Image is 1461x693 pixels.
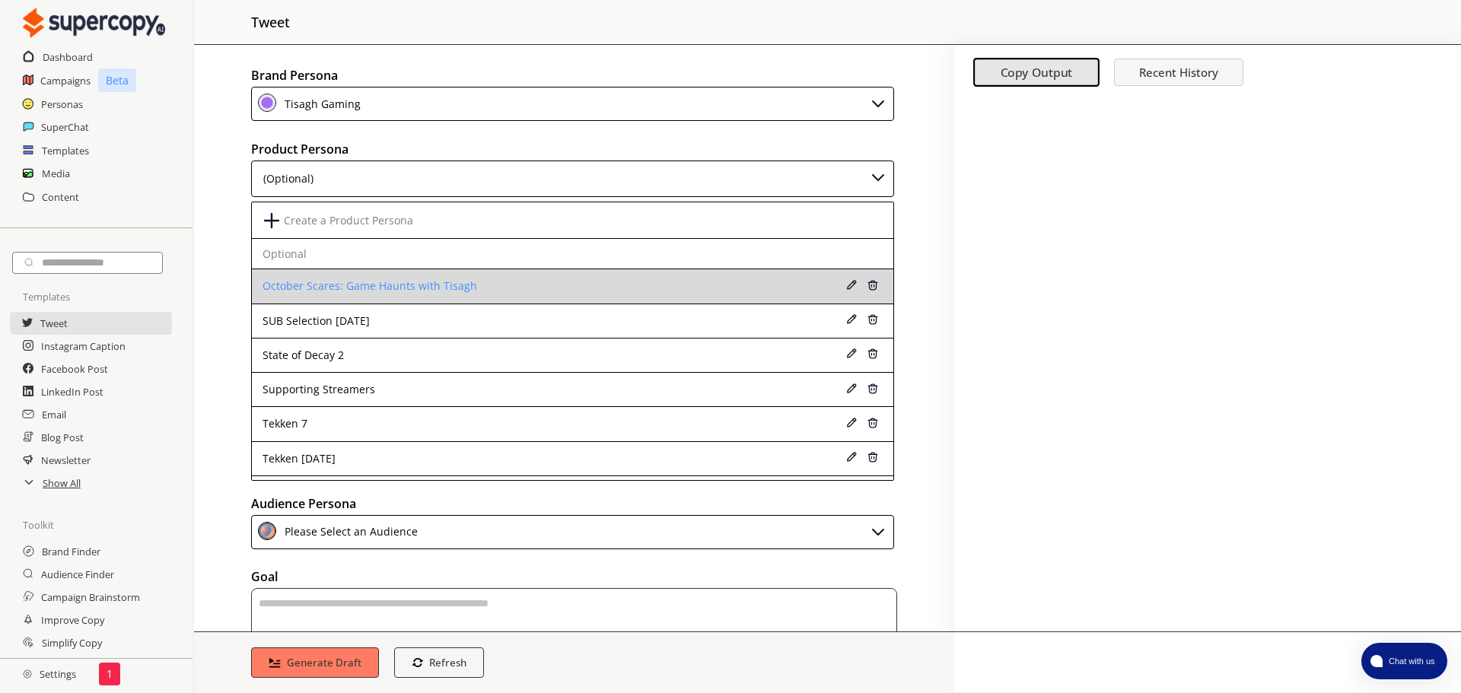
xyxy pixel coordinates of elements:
[263,418,767,430] div: Tekken 7
[258,167,314,190] div: (Optional)
[42,139,89,162] a: Templates
[42,162,70,185] a: Media
[263,280,767,292] div: October Scares: Game Haunts with Tisagh
[43,46,93,68] a: Dashboard
[263,248,307,260] div: Optional
[846,314,857,325] img: Close
[869,522,887,540] img: Close
[1001,65,1073,81] b: Copy Output
[263,349,767,361] div: State of Decay 2
[846,348,857,359] img: Close
[263,383,767,396] div: Supporting Streamers
[279,522,418,542] div: Please Select an Audience
[263,453,767,465] div: Tekken [DATE]
[394,647,485,678] button: Refresh
[251,492,897,515] h2: Audience Persona
[42,631,102,654] a: Simplify Copy
[846,418,857,428] img: Close
[251,138,897,161] h2: Product Persona
[867,348,878,359] img: Close
[41,358,108,380] a: Facebook Post
[251,8,290,37] h2: tweet
[846,383,857,394] img: Close
[263,315,767,327] div: SUB Selection [DATE]
[279,94,361,114] div: Tisagh Gaming
[429,656,466,669] b: Refresh
[41,654,100,677] a: Expand Copy
[1114,59,1243,86] button: Recent History
[40,312,68,335] a: Tweet
[41,426,84,449] a: Blog Post
[251,565,897,588] h2: Goal
[287,656,361,669] b: Generate Draft
[867,418,878,428] img: Close
[41,335,126,358] a: Instagram Caption
[41,609,104,631] a: Improve Copy
[41,116,89,138] a: SuperChat
[846,452,857,463] img: Close
[43,472,81,494] a: Show All
[98,68,136,92] p: Beta
[41,380,103,403] a: LinkedIn Post
[41,449,91,472] a: Newsletter
[1361,643,1447,679] button: atlas-launcher
[42,403,66,426] a: Email
[869,167,887,186] img: Close
[41,563,114,586] a: Audience Finder
[23,8,165,38] img: Close
[42,540,100,563] a: Brand Finder
[251,647,379,678] button: Generate Draft
[258,522,276,540] img: Close
[107,668,113,680] p: 1
[1383,655,1438,667] span: Chat with us
[258,94,276,112] img: Close
[42,186,79,208] a: Content
[867,383,878,394] img: Close
[1139,65,1218,80] b: Recent History
[41,586,140,609] a: Campaign Brainstorm
[40,69,91,92] a: Campaigns
[867,280,878,291] img: Close
[251,588,897,673] textarea: textarea-textarea
[869,94,887,112] img: Close
[251,64,897,87] h2: Brand Persona
[846,280,857,291] img: Close
[284,215,413,227] div: Create a Product Persona
[867,452,878,463] img: Close
[41,93,83,116] a: Personas
[973,59,1100,87] button: Copy Output
[867,314,878,325] img: Close
[23,669,32,679] img: Close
